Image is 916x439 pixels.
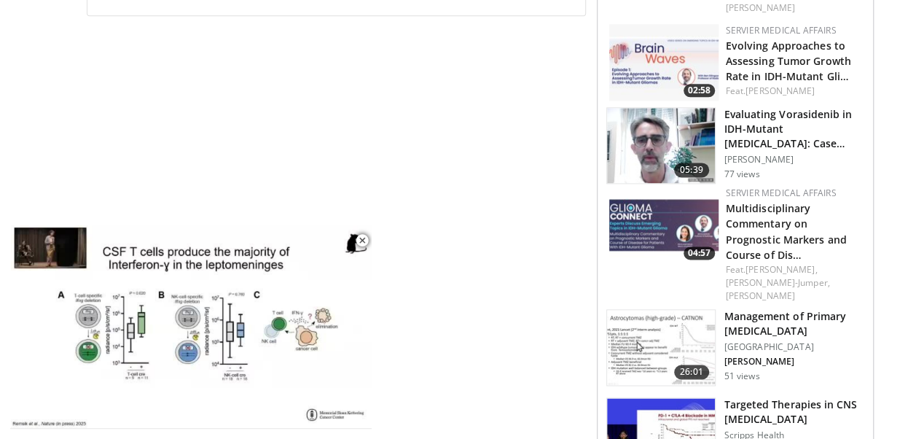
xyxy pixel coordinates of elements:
[609,187,719,263] a: 04:57
[745,85,815,97] a: [PERSON_NAME]
[724,370,760,382] p: 51 views
[726,187,837,199] a: Servier Medical Affairs
[674,163,709,177] span: 05:39
[674,365,709,379] span: 26:01
[745,263,817,276] a: [PERSON_NAME],
[609,24,719,101] img: 7671a5d8-1a52-4d94-b427-73b79769252e.png.150x105_q85_crop-smart_upscale.jpg
[724,107,864,151] h3: Evaluating Vorasidenib in IDH-Mutant [MEDICAL_DATA]: Case Studies on Treatme…
[724,341,864,353] p: [GEOGRAPHIC_DATA]
[724,356,864,368] p: [PERSON_NAME]
[726,290,795,302] a: [PERSON_NAME]
[724,154,864,166] p: [PERSON_NAME]
[726,276,830,289] a: [PERSON_NAME]-Jumper,
[684,84,715,97] span: 02:58
[724,309,864,338] h3: Management of Primary [MEDICAL_DATA]
[726,1,795,14] a: [PERSON_NAME]
[606,309,864,386] a: 26:01 Management of Primary [MEDICAL_DATA] [GEOGRAPHIC_DATA] [PERSON_NAME] 51 views
[607,108,715,184] img: c9b3359e-618e-46e2-9dc6-5fd8a01b39ca.150x105_q85_crop-smart_upscale.jpg
[348,225,377,256] button: Close
[609,187,719,263] img: 5d70efb0-66ed-4f4a-9783-2b532cf77c72.png.150x105_q85_crop-smart_upscale.jpg
[606,107,864,184] a: 05:39 Evaluating Vorasidenib in IDH-Mutant [MEDICAL_DATA]: Case Studies on Treatme… [PERSON_NAME]...
[726,263,861,303] div: Feat.
[724,397,864,427] h3: Targeted Therapies in CNS [MEDICAL_DATA]
[726,201,847,261] a: Multidisciplinary Commentary on Prognostic Markers and Course of Dis…
[724,168,760,180] p: 77 views
[726,85,861,98] div: Feat.
[607,310,715,386] img: a8216e79-e442-4128-ab9d-94195feb5de2.150x105_q85_crop-smart_upscale.jpg
[726,39,851,83] a: Evolving Approaches to Assessing Tumor Growth Rate in IDH-Mutant Gli…
[609,24,719,101] a: 02:58
[726,24,837,36] a: Servier Medical Affairs
[684,246,715,260] span: 04:57
[10,225,372,429] video-js: Video Player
